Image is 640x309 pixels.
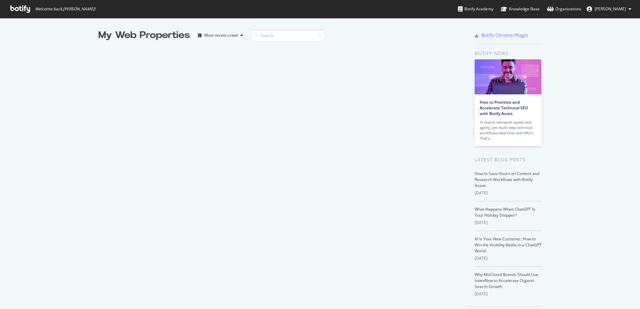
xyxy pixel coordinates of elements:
a: How to Prioritize and Accelerate Technical SEO with Botify Assist [480,99,528,116]
a: How to Save Hours on Content and Research Workflows with Botify Assist [475,171,539,188]
button: [PERSON_NAME] [581,4,637,14]
div: My Web Properties [98,29,190,42]
a: AI Is Your New Customer: How to Win the Visibility Battle in a ChatGPT World [475,236,542,254]
div: Organizations [547,6,581,12]
div: Latest Blog Posts [475,156,542,163]
div: Botify Academy [458,6,493,12]
div: Knowledge Base [501,6,540,12]
div: [DATE] [475,255,542,261]
div: Most recent crawl [204,33,238,37]
a: What Happens When ChatGPT Is Your Holiday Shopper? [475,206,535,218]
div: AI search demands speed and agility, yet multi-step technical workflows take time and effort. Tha... [480,120,536,141]
div: Botify news [475,50,542,57]
div: [DATE] [475,291,542,297]
input: Search [251,30,324,41]
a: Botify Chrome Plugin [475,32,528,39]
a: Why Mid-Sized Brands Should Use IndexNow to Accelerate Organic Search Growth [475,272,538,289]
div: Botify Chrome Plugin [481,32,528,39]
div: [DATE] [475,220,542,226]
span: Filippo Vergani [595,6,626,12]
div: [DATE] [475,190,542,196]
span: Welcome back, [PERSON_NAME] ! [35,6,95,12]
img: How to Prioritize and Accelerate Technical SEO with Botify Assist [475,59,541,94]
button: Most recent crawl [195,30,246,41]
